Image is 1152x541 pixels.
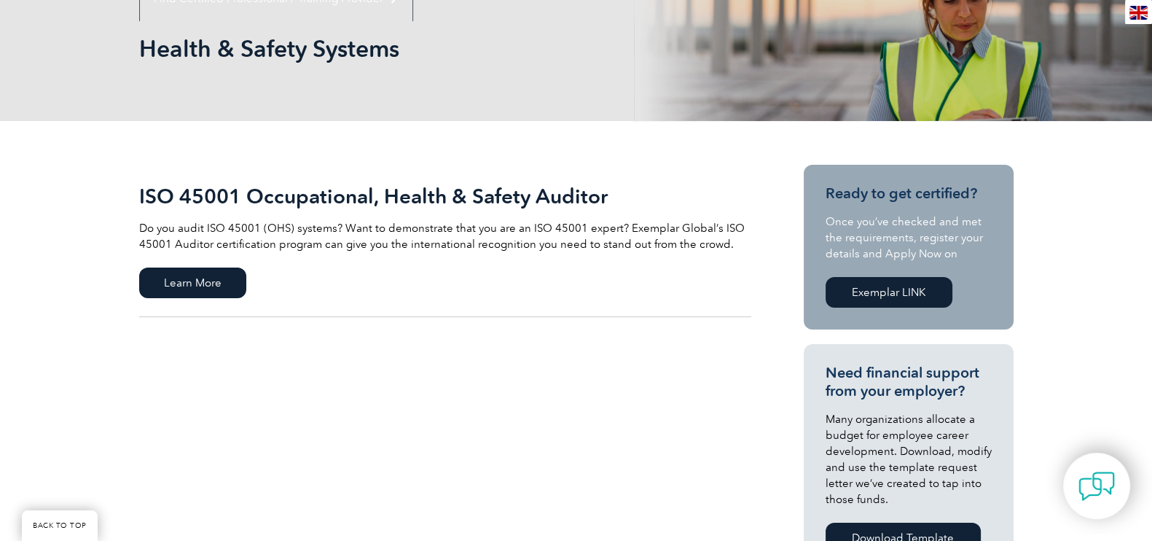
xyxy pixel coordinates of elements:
p: Many organizations allocate a budget for employee career development. Download, modify and use th... [826,411,992,507]
a: Exemplar LINK [826,277,952,308]
p: Do you audit ISO 45001 (OHS) systems? Want to demonstrate that you are an ISO 45001 expert? Exemp... [139,220,751,252]
a: ISO 45001 Occupational, Health & Safety Auditor Do you audit ISO 45001 (OHS) systems? Want to dem... [139,165,751,317]
p: Once you’ve checked and met the requirements, register your details and Apply Now on [826,214,992,262]
h1: Health & Safety Systems [139,34,699,63]
img: contact-chat.png [1078,468,1115,505]
h2: ISO 45001 Occupational, Health & Safety Auditor [139,184,751,208]
a: BACK TO TOP [22,510,98,541]
span: Learn More [139,268,246,298]
img: en [1129,6,1148,20]
h3: Need financial support from your employer? [826,364,992,400]
h3: Ready to get certified? [826,184,992,203]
